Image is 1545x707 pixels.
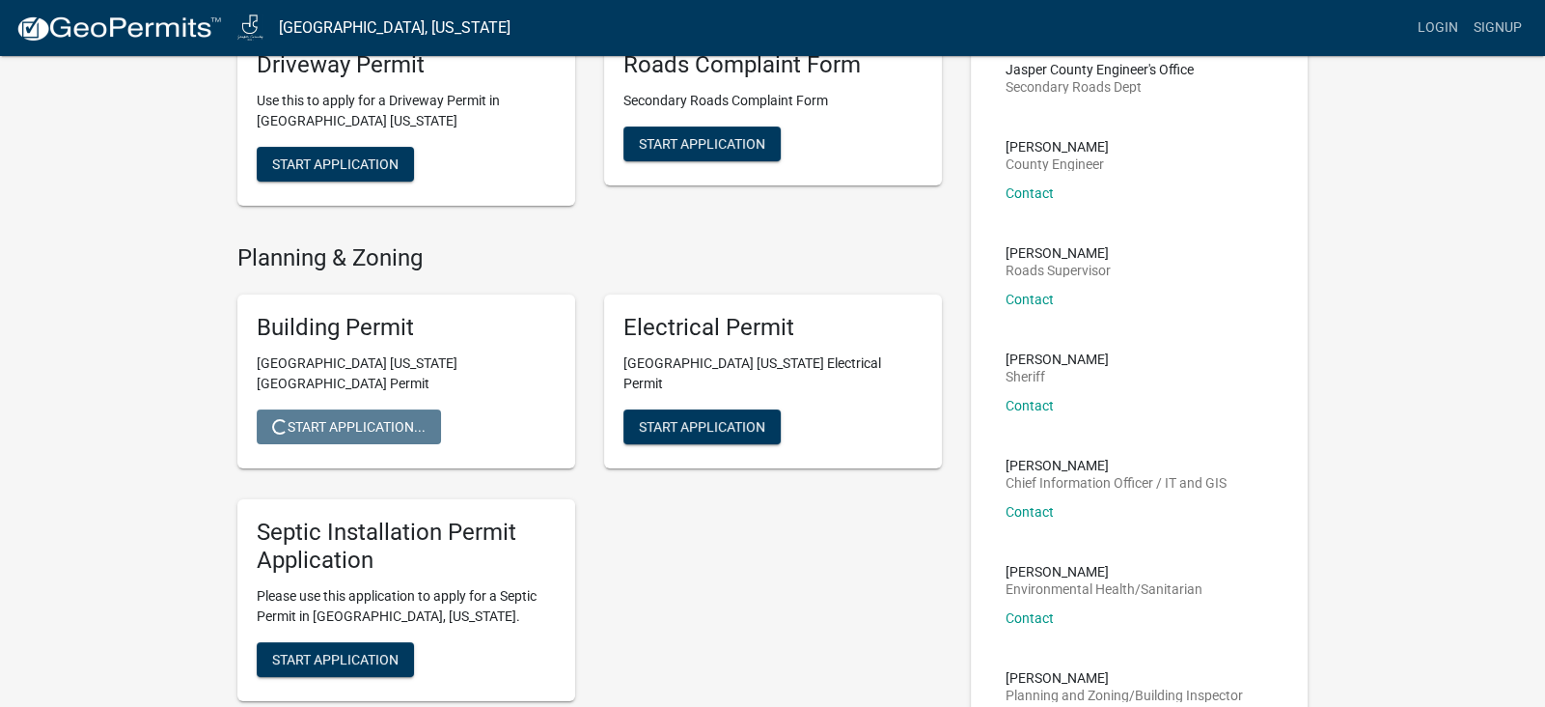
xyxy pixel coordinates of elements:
[1006,157,1109,171] p: County Engineer
[257,314,556,342] h5: Building Permit
[257,91,556,131] p: Use this to apply for a Driveway Permit in [GEOGRAPHIC_DATA] [US_STATE]
[257,353,556,394] p: [GEOGRAPHIC_DATA] [US_STATE][GEOGRAPHIC_DATA] Permit
[1006,582,1202,596] p: Environmental Health/Sanitarian
[1006,80,1194,94] p: Secondary Roads Dept
[257,642,414,677] button: Start Application
[237,244,942,272] h4: Planning & Zoning
[1006,246,1111,260] p: [PERSON_NAME]
[1006,610,1054,626] a: Contact
[1006,185,1054,201] a: Contact
[272,156,399,171] span: Start Application
[623,127,781,161] button: Start Application
[272,651,399,666] span: Start Application
[257,519,556,575] h5: Septic Installation Permit Application
[1006,353,1109,366] p: [PERSON_NAME]
[1466,10,1530,46] a: Signup
[257,586,556,627] p: Please use this application to apply for a Septic Permit in [GEOGRAPHIC_DATA], [US_STATE].
[1410,10,1466,46] a: Login
[257,147,414,182] button: Start Application
[257,51,556,79] h5: Driveway Permit
[639,135,765,151] span: Start Application
[1006,565,1202,579] p: [PERSON_NAME]
[257,410,441,444] button: Start Application...
[1006,63,1194,76] p: Jasper County Engineer's Office
[1006,140,1109,154] p: [PERSON_NAME]
[1006,264,1111,277] p: Roads Supervisor
[1006,671,1243,685] p: [PERSON_NAME]
[623,353,923,394] p: [GEOGRAPHIC_DATA] [US_STATE] Electrical Permit
[1006,459,1227,472] p: [PERSON_NAME]
[623,314,923,342] h5: Electrical Permit
[623,91,923,111] p: Secondary Roads Complaint Form
[272,419,426,435] span: Start Application...
[1006,292,1054,307] a: Contact
[1006,398,1054,413] a: Contact
[623,51,923,79] h5: Roads Complaint Form
[1006,504,1054,520] a: Contact
[1006,476,1227,490] p: Chief Information Officer / IT and GIS
[1006,370,1109,383] p: Sheriff
[639,419,765,435] span: Start Application
[237,14,263,41] img: Jasper County, Iowa
[279,12,510,44] a: [GEOGRAPHIC_DATA], [US_STATE]
[623,410,781,444] button: Start Application
[1006,689,1243,702] p: Planning and Zoning/Building Inspector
